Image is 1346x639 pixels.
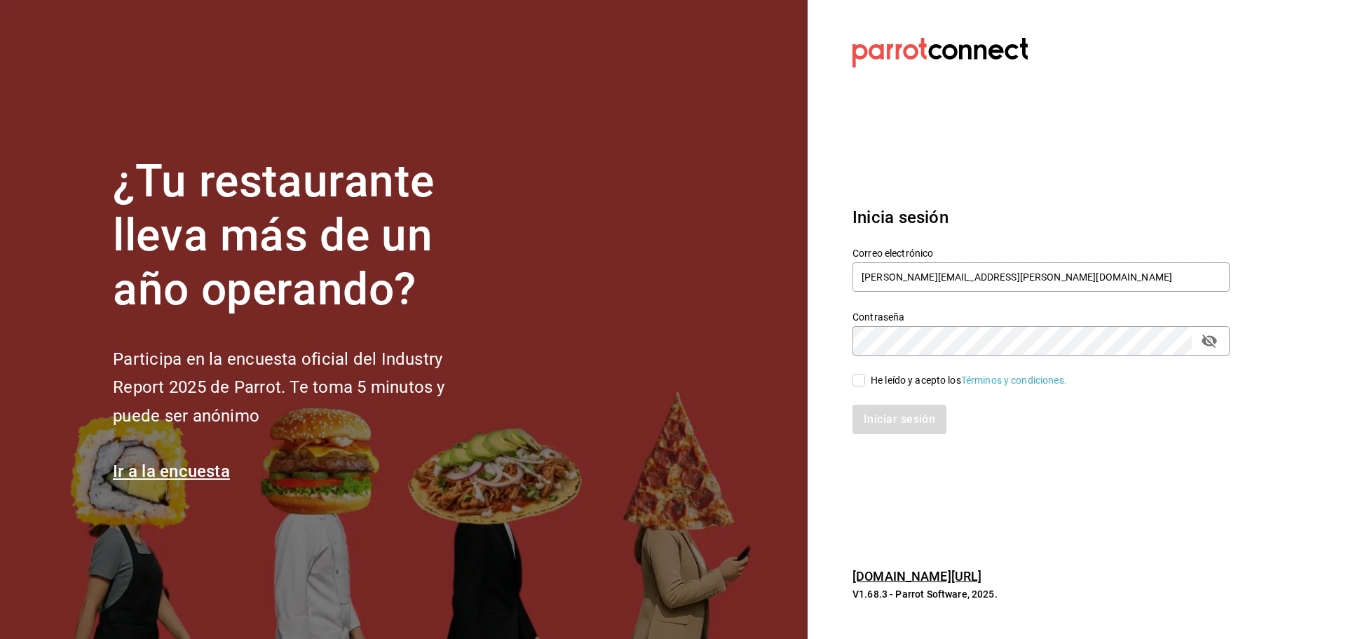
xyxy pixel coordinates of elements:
[1197,329,1221,353] button: passwordField
[852,312,1230,322] label: Contraseña
[113,462,230,481] a: Ir a la encuesta
[113,155,491,316] h1: ¿Tu restaurante lleva más de un año operando?
[871,373,1067,388] div: He leído y acepto los
[852,569,981,584] a: [DOMAIN_NAME][URL]
[852,262,1230,292] input: Ingresa tu correo electrónico
[961,375,1067,386] a: Términos y condiciones.
[852,587,1230,601] p: V1.68.3 - Parrot Software, 2025.
[113,345,491,431] h2: Participa en la encuesta oficial del Industry Report 2025 de Parrot. Te toma 5 minutos y puede se...
[852,248,1230,258] label: Correo electrónico
[852,205,1230,230] h3: Inicia sesión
